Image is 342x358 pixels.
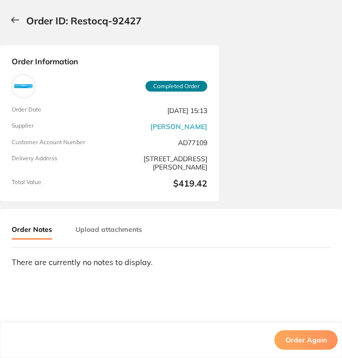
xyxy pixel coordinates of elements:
[12,258,330,266] div: There are currently no notes to display.
[12,179,106,189] span: Total Value
[150,123,207,131] a: [PERSON_NAME]
[12,221,52,240] button: Order Notes
[26,16,142,26] h2: Order ID: Restocq- 92427
[75,221,142,238] button: Upload attachments
[113,106,207,114] span: [DATE] 15:13
[145,81,207,92] span: Completed Order
[113,179,207,189] b: $419.42
[12,122,106,131] span: Supplier
[12,106,106,114] span: Order Date
[274,330,338,350] button: Order Again
[12,155,106,171] span: Delivery Address
[113,155,207,171] span: [STREET_ADDRESS][PERSON_NAME]
[12,57,207,67] strong: Order Information
[14,77,33,95] img: Adam Dental
[113,139,207,147] span: AD77109
[12,139,106,147] span: Customer Account Number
